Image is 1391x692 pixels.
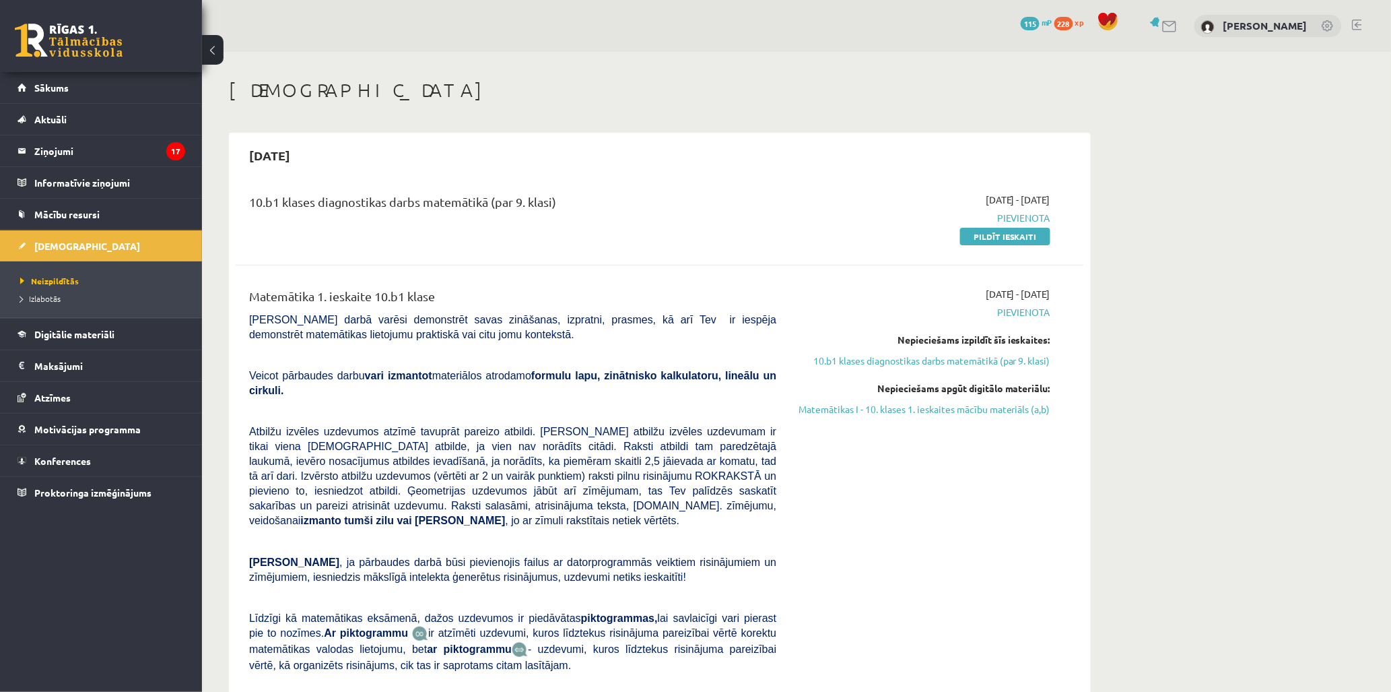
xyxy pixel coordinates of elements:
a: Proktoringa izmēģinājums [18,477,185,508]
a: Matemātikas I - 10. klases 1. ieskaites mācību materiāls (a,b) [796,402,1050,416]
b: tumši zilu vai [PERSON_NAME] [344,515,505,526]
img: JfuEzvunn4EvwAAAAASUVORK5CYII= [412,626,428,641]
span: mP [1042,17,1052,28]
span: ir atzīmēti uzdevumi, kuros līdztekus risinājuma pareizībai vērtē korektu matemātikas valodas lie... [249,627,776,655]
span: Motivācijas programma [34,423,141,435]
img: wKvN42sLe3LLwAAAABJRU5ErkJggg== [512,642,528,658]
span: Aktuāli [34,113,67,125]
a: Izlabotās [20,292,189,305]
a: [DEMOGRAPHIC_DATA] [18,230,185,261]
a: Pildīt ieskaiti [960,228,1050,245]
div: 10.b1 klases diagnostikas darbs matemātikā (par 9. klasi) [249,193,776,218]
img: Tomass Niks Jansons [1201,20,1215,34]
a: Neizpildītās [20,275,189,287]
span: Atbilžu izvēles uzdevumos atzīmē tavuprāt pareizo atbildi. [PERSON_NAME] atbilžu izvēles uzdevuma... [249,426,776,526]
a: Sākums [18,72,185,103]
a: Rīgas 1. Tālmācības vidusskola [15,24,123,57]
span: Izlabotās [20,293,61,304]
a: Aktuāli [18,104,185,135]
a: Maksājumi [18,350,185,381]
a: Digitālie materiāli [18,319,185,350]
h2: [DATE] [236,139,304,171]
span: xp [1075,17,1084,28]
div: Matemātika 1. ieskaite 10.b1 klase [249,287,776,312]
a: Mācību resursi [18,199,185,230]
a: [PERSON_NAME] [1223,19,1308,32]
span: Pievienota [796,211,1050,225]
div: Nepieciešams izpildīt šīs ieskaites: [796,333,1050,347]
span: [DATE] - [DATE] [986,287,1050,301]
span: Līdzīgi kā matemātikas eksāmenā, dažos uzdevumos ir piedāvātas lai savlaicīgi vari pierast pie to... [249,612,776,639]
a: 115 mP [1021,17,1052,28]
span: , ja pārbaudes darbā būsi pievienojis failus ar datorprogrammās veiktiem risinājumiem un zīmējumi... [249,557,776,583]
span: Konferences [34,455,91,467]
span: Pievienota [796,305,1050,319]
a: 228 xp [1054,17,1091,28]
span: [PERSON_NAME] [249,557,339,568]
span: Proktoringa izmēģinājums [34,486,151,499]
span: Atzīmes [34,391,71,404]
legend: Maksājumi [34,350,185,381]
span: [PERSON_NAME] darbā varēsi demonstrēt savas zināšanas, izpratni, prasmes, kā arī Tev ir iespēja d... [249,314,776,340]
b: piktogrammas, [581,612,658,624]
a: 10.b1 klases diagnostikas darbs matemātikā (par 9. klasi) [796,354,1050,368]
div: Nepieciešams apgūt digitālo materiālu: [796,381,1050,396]
a: Motivācijas programma [18,414,185,445]
b: vari izmantot [365,370,432,381]
span: Sākums [34,82,69,94]
h1: [DEMOGRAPHIC_DATA] [229,79,1091,102]
b: izmanto [301,515,341,526]
i: 17 [166,142,185,160]
span: Veicot pārbaudes darbu materiālos atrodamo [249,370,776,396]
span: 115 [1021,17,1040,30]
span: Digitālie materiāli [34,328,114,340]
span: 228 [1054,17,1073,30]
b: ar piktogrammu [427,643,512,655]
a: Konferences [18,445,185,476]
span: [DATE] - [DATE] [986,193,1050,207]
b: formulu lapu, zinātnisko kalkulatoru, lineālu un cirkuli. [249,370,776,396]
a: Informatīvie ziņojumi [18,167,185,198]
span: [DEMOGRAPHIC_DATA] [34,240,140,252]
a: Ziņojumi17 [18,135,185,166]
a: Atzīmes [18,382,185,413]
span: Mācību resursi [34,208,100,220]
legend: Ziņojumi [34,135,185,166]
b: Ar piktogrammu [324,627,408,639]
span: Neizpildītās [20,276,79,286]
legend: Informatīvie ziņojumi [34,167,185,198]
